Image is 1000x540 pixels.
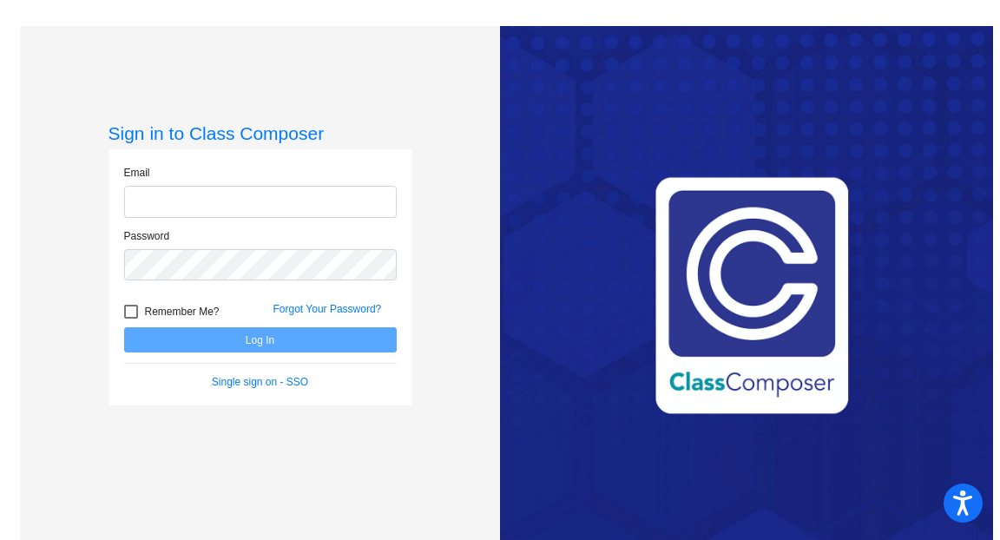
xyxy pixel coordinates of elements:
h3: Sign in to Class Composer [109,122,412,144]
label: Email [124,165,150,181]
label: Password [124,228,170,244]
a: Single sign on - SSO [212,376,308,388]
span: Remember Me? [145,301,220,322]
a: Forgot Your Password? [273,303,382,315]
button: Log In [124,327,397,352]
